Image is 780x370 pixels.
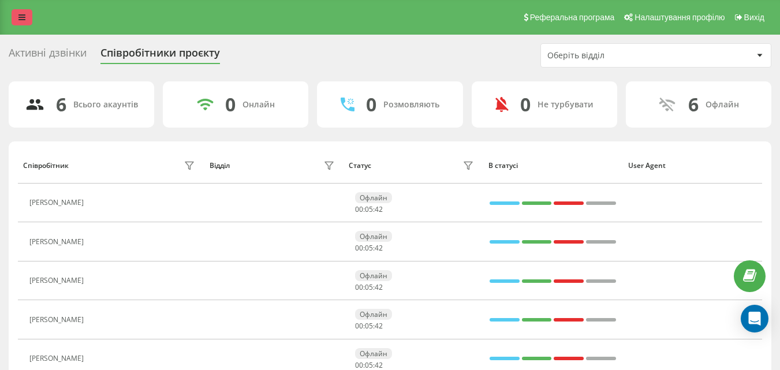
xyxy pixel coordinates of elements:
[242,100,275,110] div: Онлайн
[688,94,699,115] div: 6
[635,13,725,22] span: Налаштування профілю
[706,100,739,110] div: Офлайн
[29,316,87,324] div: [PERSON_NAME]
[29,354,87,362] div: [PERSON_NAME]
[56,94,66,115] div: 6
[355,321,363,331] span: 00
[355,204,363,214] span: 00
[744,13,764,22] span: Вихід
[538,100,594,110] div: Не турбувати
[355,270,392,281] div: Офлайн
[355,283,383,291] div: : :
[225,94,236,115] div: 0
[375,243,383,253] span: 42
[73,100,138,110] div: Всього акаунтів
[383,100,439,110] div: Розмовляють
[355,243,363,253] span: 00
[365,243,373,253] span: 05
[355,244,383,252] div: : :
[355,192,392,203] div: Офлайн
[375,360,383,370] span: 42
[23,162,69,170] div: Співробітник
[29,238,87,246] div: [PERSON_NAME]
[210,162,230,170] div: Відділ
[29,276,87,285] div: [PERSON_NAME]
[366,94,376,115] div: 0
[520,94,531,115] div: 0
[355,282,363,292] span: 00
[355,322,383,330] div: : :
[355,348,392,359] div: Офлайн
[100,47,220,65] div: Співробітники проєкту
[375,321,383,331] span: 42
[488,162,617,170] div: В статусі
[355,309,392,320] div: Офлайн
[349,162,371,170] div: Статус
[365,360,373,370] span: 05
[365,321,373,331] span: 05
[29,199,87,207] div: [PERSON_NAME]
[365,282,373,292] span: 05
[355,205,383,214] div: : :
[530,13,615,22] span: Реферальна програма
[355,361,383,369] div: : :
[375,204,383,214] span: 42
[741,305,768,332] div: Open Intercom Messenger
[628,162,757,170] div: User Agent
[355,360,363,370] span: 00
[375,282,383,292] span: 42
[365,204,373,214] span: 05
[355,231,392,242] div: Офлайн
[547,51,685,61] div: Оберіть відділ
[9,47,87,65] div: Активні дзвінки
